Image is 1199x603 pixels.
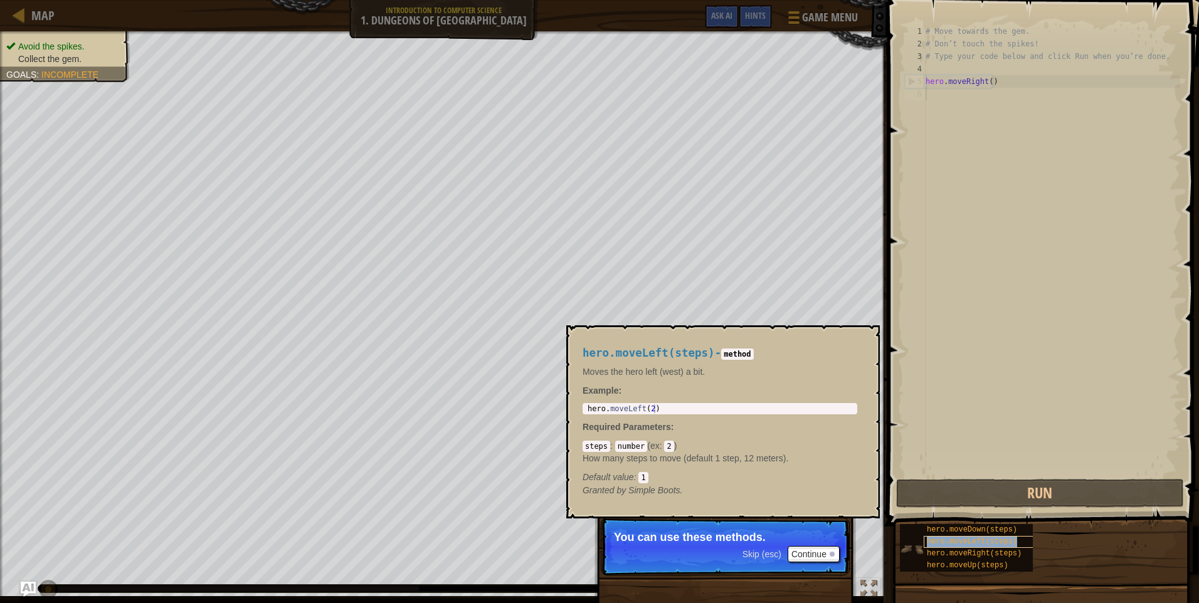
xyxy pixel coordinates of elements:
[583,347,715,359] span: hero.moveLeft(steps)
[927,537,1017,546] span: hero.moveLeft(steps)
[21,582,36,597] button: Ask AI
[745,9,766,21] span: Hints
[583,422,671,432] span: Required Parameters
[778,5,865,34] button: Game Menu
[583,365,857,378] p: Moves the hero left (west) a bit.
[905,88,926,100] div: 6
[788,546,840,562] button: Continue
[927,561,1008,570] span: hero.moveUp(steps)
[721,349,753,360] code: method
[905,63,926,75] div: 4
[31,7,55,24] span: Map
[18,41,85,51] span: Avoid the spikes.
[927,525,1017,534] span: hero.moveDown(steps)
[896,479,1184,508] button: Run
[615,441,647,452] code: number
[664,441,673,452] code: 2
[900,537,924,561] img: portrait.png
[660,441,665,451] span: :
[906,75,926,88] div: 5
[614,531,837,543] p: You can use these methods.
[705,5,739,28] button: Ask AI
[671,422,674,432] span: :
[583,385,619,396] span: Example
[25,7,55,24] a: Map
[6,70,36,80] span: Goals
[650,441,660,451] span: ex
[905,38,926,50] div: 2
[6,53,120,65] li: Collect the gem.
[634,472,639,482] span: :
[610,441,615,451] span: :
[638,472,648,483] code: 1
[41,70,98,80] span: Incomplete
[18,54,82,64] span: Collect the gem.
[802,9,858,26] span: Game Menu
[36,70,41,80] span: :
[742,549,781,559] span: Skip (esc)
[583,452,857,464] p: How many steps to move (default 1 step, 12 meters).
[583,347,857,359] h4: -
[583,439,857,483] div: ( )
[6,40,120,53] li: Avoid the spikes.
[583,441,610,452] code: steps
[927,549,1022,558] span: hero.moveRight(steps)
[583,472,634,482] span: Default value
[905,50,926,63] div: 3
[711,9,732,21] span: Ask AI
[583,385,621,396] strong: :
[905,25,926,38] div: 1
[583,485,628,495] span: Granted by
[583,485,683,495] em: Simple Boots.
